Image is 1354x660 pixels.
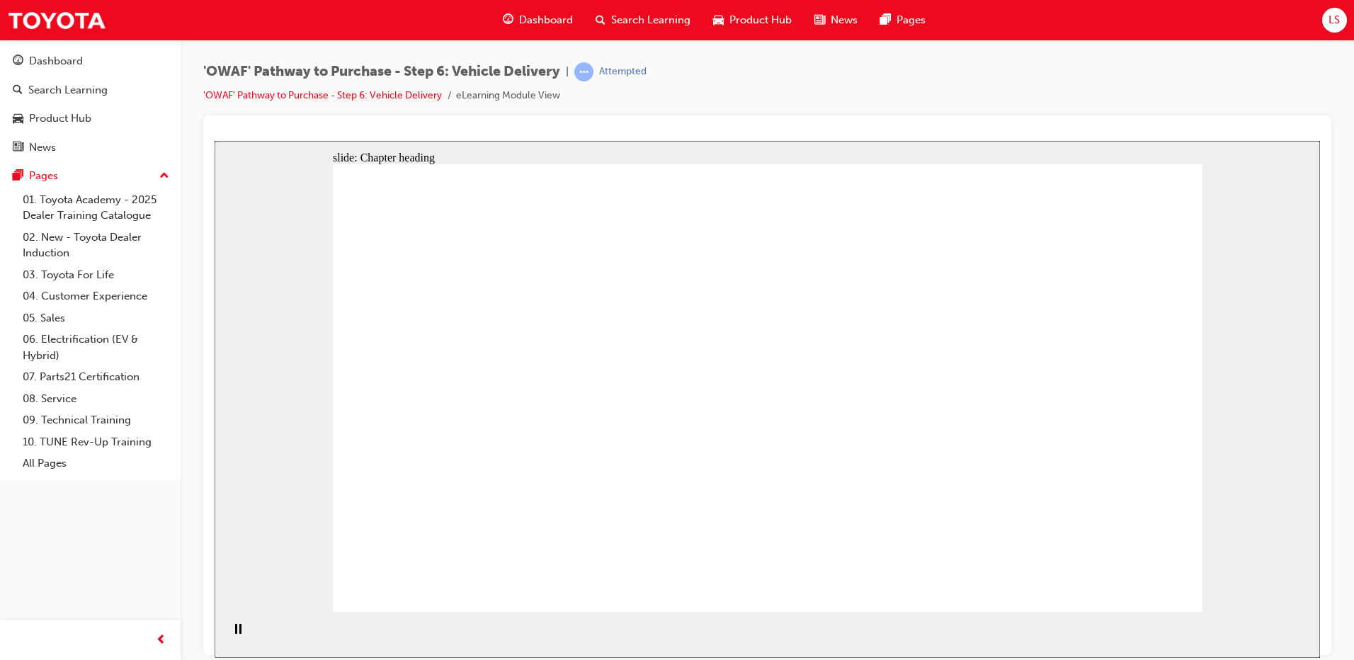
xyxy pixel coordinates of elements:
div: Dashboard [29,53,83,69]
a: News [6,135,175,161]
span: pages-icon [880,11,891,29]
span: car-icon [713,11,724,29]
span: news-icon [814,11,825,29]
a: search-iconSearch Learning [584,6,702,35]
div: Search Learning [28,82,108,98]
span: car-icon [13,113,23,125]
div: Attempted [599,65,647,79]
li: eLearning Module View [456,88,560,104]
span: News [831,12,858,28]
a: news-iconNews [803,6,869,35]
div: playback controls [7,471,31,517]
span: Product Hub [729,12,792,28]
div: Product Hub [29,110,91,127]
a: 08. Service [17,388,175,410]
a: car-iconProduct Hub [702,6,803,35]
span: learningRecordVerb_ATTEMPT-icon [574,62,593,81]
span: 'OWAF' Pathway to Purchase - Step 6: Vehicle Delivery [203,64,560,80]
a: 'OWAF' Pathway to Purchase - Step 6: Vehicle Delivery [203,89,442,101]
span: search-icon [13,84,23,97]
div: News [29,140,56,156]
a: 03. Toyota For Life [17,264,175,286]
a: guage-iconDashboard [491,6,584,35]
a: pages-iconPages [869,6,937,35]
span: guage-icon [13,55,23,68]
a: 04. Customer Experience [17,285,175,307]
a: Product Hub [6,106,175,132]
a: 05. Sales [17,307,175,329]
a: 01. Toyota Academy - 2025 Dealer Training Catalogue [17,189,175,227]
a: All Pages [17,453,175,474]
button: Pages [6,163,175,189]
span: prev-icon [156,632,166,649]
span: Search Learning [611,12,690,28]
span: LS [1329,12,1340,28]
span: | [566,64,569,80]
a: 06. Electrification (EV & Hybrid) [17,329,175,366]
span: Dashboard [519,12,573,28]
span: guage-icon [503,11,513,29]
button: Pause (Ctrl+Alt+P) [7,482,31,506]
img: Trak [7,4,106,36]
button: LS [1322,8,1347,33]
a: Dashboard [6,48,175,74]
span: news-icon [13,142,23,154]
a: 09. Technical Training [17,409,175,431]
a: 07. Parts21 Certification [17,366,175,388]
span: search-icon [596,11,605,29]
a: 10. TUNE Rev-Up Training [17,431,175,453]
div: Pages [29,168,58,184]
span: Pages [897,12,926,28]
span: up-icon [159,167,169,186]
a: Search Learning [6,77,175,103]
span: pages-icon [13,170,23,183]
button: DashboardSearch LearningProduct HubNews [6,45,175,163]
a: 02. New - Toyota Dealer Induction [17,227,175,264]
